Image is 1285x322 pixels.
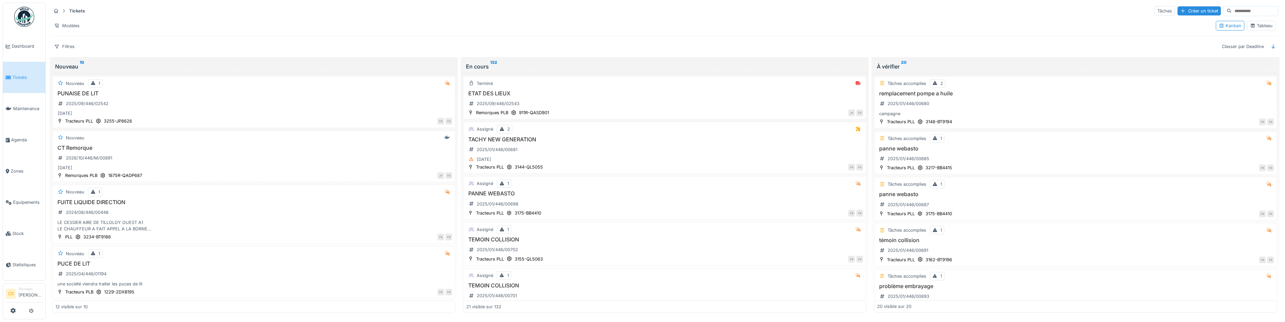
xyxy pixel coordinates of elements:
[877,145,1274,152] h3: panne webasto
[888,100,929,107] div: 2025/01/446/00680
[66,271,106,277] div: 2025/04/446/01194
[477,272,493,279] div: Assigné
[477,80,493,87] div: Terminé
[477,156,491,163] div: [DATE]
[55,199,452,205] h3: FUITE LIQUIDE DIRECTION
[445,234,452,240] div: FB
[13,105,43,112] span: Maintenance
[11,168,43,174] span: Zones
[887,119,915,125] div: Tracteurs PLL
[65,234,73,240] div: PLL
[848,109,855,116] div: JP
[477,146,517,153] div: 2025/01/446/00681
[888,247,928,254] div: 2025/01/446/00691
[18,286,43,291] div: Manager
[507,226,509,233] div: 1
[877,304,911,310] div: 20 visible sur 20
[940,135,942,142] div: 1
[1259,257,1266,263] div: FB
[12,230,43,237] span: Stock
[477,246,518,253] div: 2025/01/446/00702
[477,292,517,299] div: 2025/01/446/00701
[940,80,943,87] div: 2
[55,62,453,71] div: Nouveau
[66,189,84,195] div: Nouveau
[940,227,942,233] div: 1
[445,118,452,125] div: FB
[477,100,519,107] div: 2025/09/446/02543
[55,90,452,97] h3: PUNAISE DE LIT
[515,164,543,170] div: 3144-QL5055
[856,109,863,116] div: FB
[3,155,45,187] a: Zones
[55,261,452,267] h3: PUCE DE LIT
[437,172,444,179] div: JP
[11,137,43,143] span: Agenda
[437,289,444,295] div: FB
[66,155,112,161] div: 2026/10/446/M/00891
[55,304,88,310] div: 12 visible sur 10
[856,164,863,171] div: FB
[490,62,497,71] sup: 132
[901,62,907,71] sup: 20
[877,110,1274,117] div: campagne
[877,191,1274,197] h3: panne webasto
[12,262,43,268] span: Statistiques
[67,8,88,14] strong: Tickets
[926,119,952,125] div: 3148-BT9194
[476,256,504,262] div: Tracteurs PLL
[887,211,915,217] div: Tracteurs PLL
[848,256,855,263] div: FB
[1177,6,1221,15] div: Créer un ticket
[6,289,16,299] li: CS
[888,181,926,187] div: Tâches accomplies
[466,190,863,197] h3: PANNE WEBASTO
[108,172,142,179] div: 1875R-QADP687
[1250,22,1273,29] div: Tableau
[445,172,452,179] div: FB
[3,62,45,93] a: Tickets
[83,234,111,240] div: 3234-BT9186
[65,118,93,124] div: Tracteurs PLL
[515,256,543,262] div: 3155-QL5063
[887,165,915,171] div: Tracteurs PLL
[466,62,863,71] div: En cours
[507,180,509,187] div: 1
[1219,22,1241,29] div: Kanban
[66,250,84,257] div: Nouveau
[477,180,493,187] div: Assigné
[14,7,34,27] img: Badge_color-CXgf-gQk.svg
[98,80,100,87] div: 1
[58,110,72,117] div: [DATE]
[507,272,509,279] div: 1
[55,219,452,232] div: LE CESSIER AIRE DE TILLOLOY OUEST A1 LE CHAUFFEUR A FAIT APPEL A LA BORNE FUITE LIQUIDE DIRECTION...
[888,273,926,279] div: Tâches accomplies
[3,31,45,62] a: Dashboard
[877,283,1274,289] h3: problème embrayage
[1219,42,1267,51] div: Classer par Deadline
[476,210,504,216] div: Tracteurs PLL
[55,281,452,287] div: une société viendra traiter les puces de lit
[437,234,444,240] div: FB
[58,165,72,171] div: [DATE]
[888,135,926,142] div: Tâches accomplies
[1267,211,1274,217] div: FB
[65,172,97,179] div: Remorques PLB
[477,226,493,233] div: Assigné
[477,126,493,132] div: Assigné
[856,210,863,217] div: FB
[66,135,84,141] div: Nouveau
[926,257,952,263] div: 3162-BT9196
[466,304,501,310] div: 21 visible sur 132
[940,181,942,187] div: 1
[66,209,109,216] div: 2024/08/446/00448
[12,43,43,49] span: Dashboard
[466,90,863,97] h3: ETAT DES LIEUX
[515,210,541,216] div: 3175-BB4410
[888,227,926,233] div: Tâches accomplies
[1259,119,1266,125] div: FB
[848,210,855,217] div: FB
[877,62,1274,71] div: À vérifier
[66,100,109,107] div: 2025/09/446/02542
[888,201,929,208] div: 2025/01/446/00687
